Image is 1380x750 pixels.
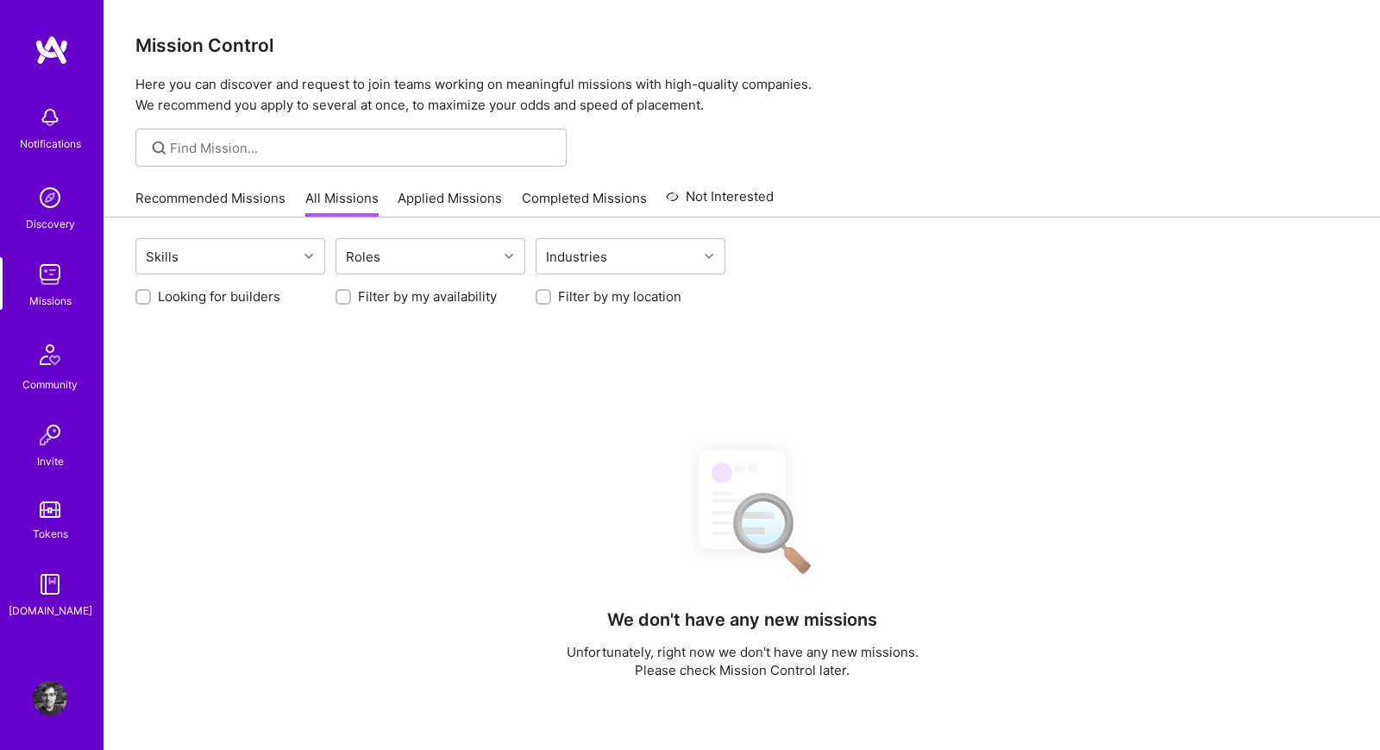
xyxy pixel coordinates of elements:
div: [DOMAIN_NAME] [9,602,92,620]
div: Community [22,375,78,394]
a: Applied Missions [398,189,502,217]
div: Roles [342,244,385,269]
img: No Results [669,435,816,586]
div: Discovery [26,215,75,233]
div: Notifications [20,135,81,153]
a: All Missions [305,189,379,217]
img: tokens [40,501,60,518]
p: Please check Mission Control later. [567,661,919,679]
a: Not Interested [666,186,774,217]
label: Looking for builders [158,287,280,306]
p: Here you can discover and request to join teams working on meaningful missions with high-quality ... [135,74,1349,116]
img: logo [34,35,69,66]
i: icon Chevron [304,252,313,261]
div: Industries [542,244,612,269]
img: User Avatar [33,681,67,715]
img: teamwork [33,257,67,292]
img: discovery [33,180,67,215]
input: Find Mission... [170,139,554,157]
label: Filter by my availability [358,287,497,306]
img: Community [29,334,71,375]
h3: Mission Control [135,35,1349,56]
a: User Avatar [28,681,72,715]
i: icon SearchGrey [149,138,169,158]
img: guide book [33,567,67,602]
div: Skills [141,244,183,269]
p: Unfortunately, right now we don't have any new missions. [567,643,919,661]
div: Tokens [33,525,68,543]
i: icon Chevron [505,252,513,261]
img: Invite [33,418,67,452]
a: Completed Missions [522,189,647,217]
div: Invite [37,452,64,470]
label: Filter by my location [558,287,681,306]
a: Recommended Missions [135,189,285,217]
h4: We don't have any new missions [607,609,877,630]
div: Missions [29,292,72,310]
img: bell [33,100,67,135]
i: icon Chevron [705,252,713,261]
